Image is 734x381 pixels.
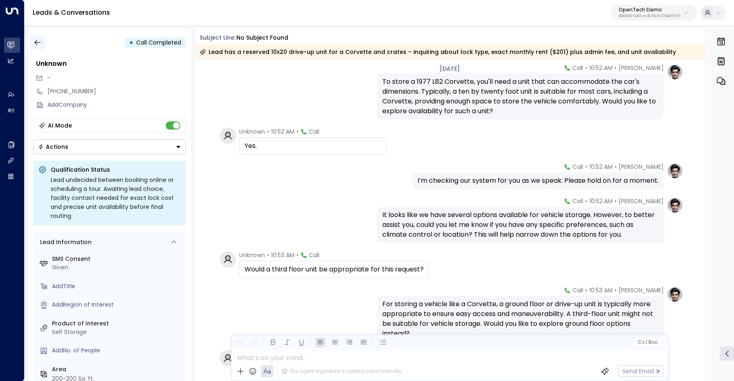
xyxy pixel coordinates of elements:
div: [DATE] [435,63,464,74]
span: [PERSON_NAME] [618,197,663,205]
label: Area [52,365,182,374]
img: profile-logo.png [667,163,683,179]
span: Subject Line: [200,34,236,42]
button: Undo [234,337,244,347]
span: 10:53 AM [589,286,612,294]
div: Given [52,263,182,272]
span: Call Completed [136,38,181,47]
span: • [585,286,587,294]
div: Lead has a reserved 10x20 drive-up unit for a Corvette and crates – inquiring about lock type, ex... [200,48,676,56]
div: • [129,35,133,50]
label: SMS Consent [52,255,182,263]
div: [PHONE_NUMBER] [47,87,186,96]
img: profile-logo.png [667,197,683,213]
div: Lead undecided between booking online or scheduling a tour. Awaiting lead choice; facility contac... [51,175,181,220]
div: The agent signature is added automatically [282,368,401,375]
div: Yes. [245,141,381,151]
span: 10:52 AM [589,163,612,171]
span: 10:52 AM [271,128,294,136]
p: 99909294-0a93-4cd6-8543-3758e87f4f7f [619,15,680,18]
span: Call [572,286,583,294]
div: AddNo. of People [52,346,182,355]
button: Redo [248,337,258,347]
span: Call [572,163,583,171]
div: I’m checking our system for you as we speak. Please hold on for a moment. [417,176,658,186]
span: Unknown [239,128,265,136]
span: | [646,339,647,345]
span: • [296,251,299,259]
img: profile-logo.png [667,286,683,303]
span: • [614,286,616,294]
div: Actions [38,143,68,150]
div: Lead Information [37,238,92,247]
div: To store a 1977 L82 Corvette, you'll need a unit that can accommodate the car's dimensions. Typic... [382,77,658,116]
div: Would a third floor unit be appropriate for this request? [245,264,423,274]
div: Button group with a nested menu [34,139,186,154]
div: Unknown [36,59,186,69]
label: Product of Interest [52,319,182,328]
span: • [267,128,269,136]
span: [PERSON_NAME] [618,163,663,171]
span: 10:52 AM [589,197,612,205]
span: • [614,163,616,171]
div: No subject found [236,34,288,42]
span: Call [572,197,583,205]
button: OpenTech Demo99909294-0a93-4cd6-8543-3758e87f4f7f [611,5,697,20]
div: Self Storage [52,328,182,336]
span: Call [309,251,319,259]
img: profile-logo.png [667,64,683,80]
div: For storing a vehicle like a Corvette, a ground floor or drive-up unit is typically more appropri... [382,299,658,338]
div: AddCompany [47,101,186,109]
span: Cc Bcc [638,339,658,345]
span: Unknown [239,251,265,259]
span: • [296,128,299,136]
span: Call [309,128,319,136]
p: Qualification Status [51,166,181,174]
button: Cc|Bcc [635,338,661,346]
a: Leads & Conversations [33,8,110,17]
span: [PERSON_NAME] [618,286,663,294]
span: - [47,74,50,82]
span: • [267,251,269,259]
div: It looks like we have several options available for vehicle storage. However, to better assist yo... [382,210,658,240]
span: • [585,197,587,205]
p: OpenTech Demo [619,7,680,12]
div: AI Mode [48,121,72,130]
span: • [614,197,616,205]
span: • [585,163,587,171]
div: AddRegion of Interest [52,300,182,309]
button: Actions [34,139,186,154]
div: AddTitle [52,282,182,291]
span: 10:53 AM [271,251,294,259]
